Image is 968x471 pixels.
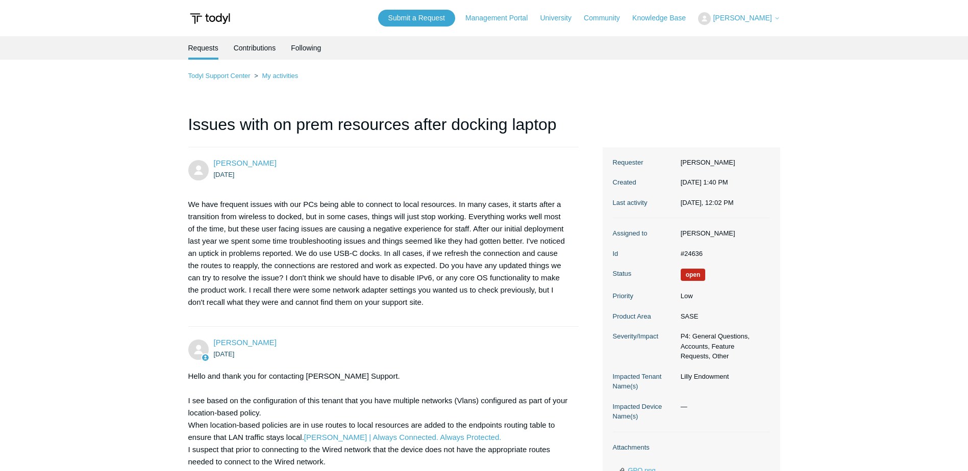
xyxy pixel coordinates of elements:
[234,36,276,60] a: Contributions
[613,372,676,391] dt: Impacted Tenant Name(s)
[252,72,298,80] li: My activities
[676,158,770,168] dd: [PERSON_NAME]
[676,402,770,412] dd: —
[188,9,232,28] img: Todyl Support Center Help Center home page
[613,402,676,422] dt: Impacted Device Name(s)
[304,433,502,441] a: [PERSON_NAME] | Always Connected. Always Protected.
[613,311,676,322] dt: Product Area
[613,291,676,301] dt: Priority
[632,13,696,23] a: Knowledge Base
[676,331,770,361] dd: P4: General Questions, Accounts, Feature Requests, Other
[613,442,770,453] dt: Attachments
[681,199,734,206] time: 08/17/2025, 12:02
[188,198,569,308] p: We have frequent issues with our PCs being able to connect to local resources. In many cases, it ...
[713,14,772,22] span: [PERSON_NAME]
[613,177,676,188] dt: Created
[613,198,676,208] dt: Last activity
[681,178,728,186] time: 05/01/2025, 13:40
[698,12,780,25] button: [PERSON_NAME]
[613,331,676,342] dt: Severity/Impact
[188,36,218,60] li: Requests
[676,291,770,301] dd: Low
[681,269,706,281] span: We are working on a response for you
[214,159,277,167] a: [PERSON_NAME]
[188,112,579,147] h1: Issues with on prem resources after docking laptop
[676,311,770,322] dd: SASE
[262,72,298,80] a: My activities
[291,36,321,60] a: Following
[613,269,676,279] dt: Status
[214,338,277,347] span: Kris Haire
[676,372,770,382] dd: Lilly Endowment
[613,228,676,239] dt: Assigned to
[188,72,251,80] a: Todyl Support Center
[584,13,630,23] a: Community
[214,159,277,167] span: Ryan Shaffer
[188,72,253,80] li: Todyl Support Center
[613,158,676,168] dt: Requester
[676,228,770,239] dd: [PERSON_NAME]
[214,171,235,178] time: 05/01/2025, 13:40
[465,13,538,23] a: Management Portal
[214,350,235,358] time: 05/01/2025, 13:55
[613,249,676,259] dt: Id
[214,338,277,347] a: [PERSON_NAME]
[676,249,770,259] dd: #24636
[378,10,455,27] a: Submit a Request
[540,13,581,23] a: University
